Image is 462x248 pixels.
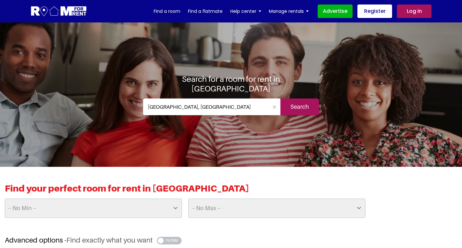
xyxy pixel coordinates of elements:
a: Find a room [154,6,180,16]
h1: Search for a room for rent in [GEOGRAPHIC_DATA] [143,74,319,93]
span: Find exactly what you want [66,236,153,244]
a: Advertise [318,4,353,18]
a: Register [357,4,392,18]
h3: Advanced options - [5,236,457,244]
a: Log in [397,4,432,18]
input: Where do you want to live. Search by town or postcode [143,98,269,115]
input: Search [280,98,319,115]
h2: Find your perfect room for rent in [GEOGRAPHIC_DATA] [5,183,457,199]
a: Find a flatmate [188,6,223,16]
a: Help center [230,6,261,16]
img: Logo for Room for Rent, featuring a welcoming design with a house icon and modern typography [30,5,87,17]
a: Manage rentals [269,6,309,16]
